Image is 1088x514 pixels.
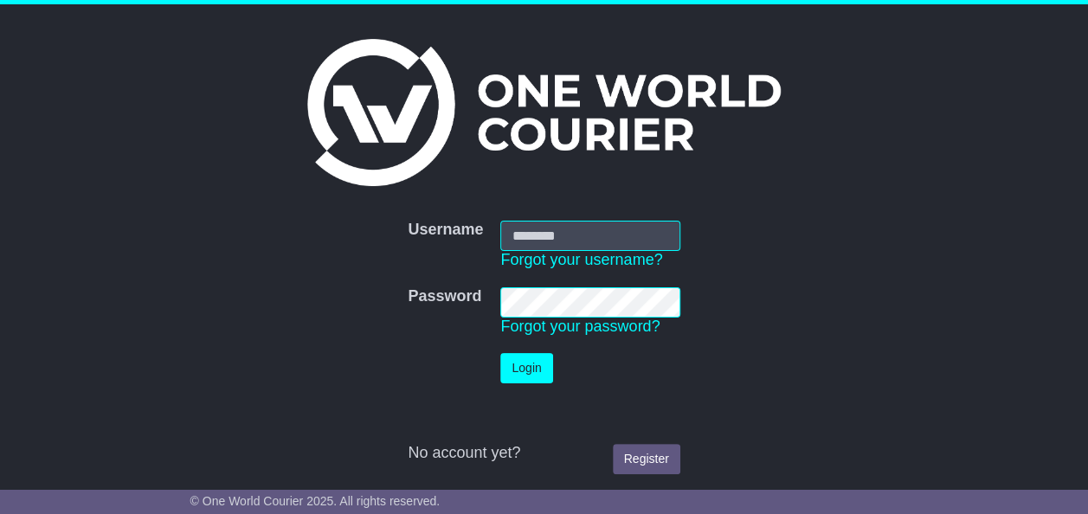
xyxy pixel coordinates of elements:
a: Forgot your password? [500,318,660,335]
label: Password [408,287,481,306]
img: One World [307,39,780,186]
label: Username [408,221,483,240]
span: © One World Courier 2025. All rights reserved. [190,494,441,508]
a: Register [613,444,680,474]
div: No account yet? [408,444,679,463]
button: Login [500,353,552,383]
a: Forgot your username? [500,251,662,268]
